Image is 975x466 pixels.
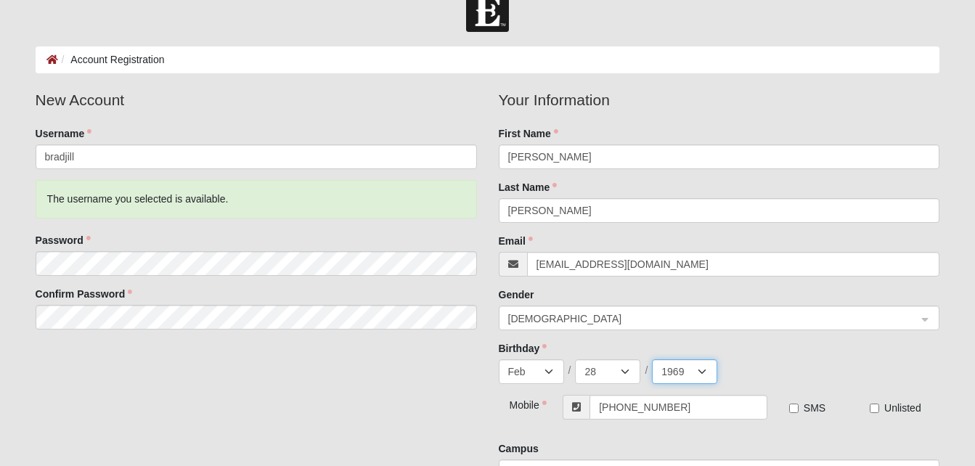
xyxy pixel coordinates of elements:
div: The username you selected is available. [36,180,477,218]
label: Username [36,126,92,141]
label: Birthday [499,341,547,356]
label: First Name [499,126,558,141]
label: Password [36,233,91,248]
span: / [645,363,648,377]
label: Email [499,234,533,248]
div: Mobile [499,395,536,412]
span: Unlisted [884,402,921,414]
label: Last Name [499,180,558,195]
legend: New Account [36,89,477,112]
label: Gender [499,287,534,302]
span: Male [508,311,918,327]
label: Confirm Password [36,287,133,301]
input: SMS [789,404,799,413]
li: Account Registration [58,52,165,68]
span: SMS [804,402,825,414]
legend: Your Information [499,89,940,112]
span: / [568,363,571,377]
input: Unlisted [870,404,879,413]
label: Campus [499,441,539,456]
